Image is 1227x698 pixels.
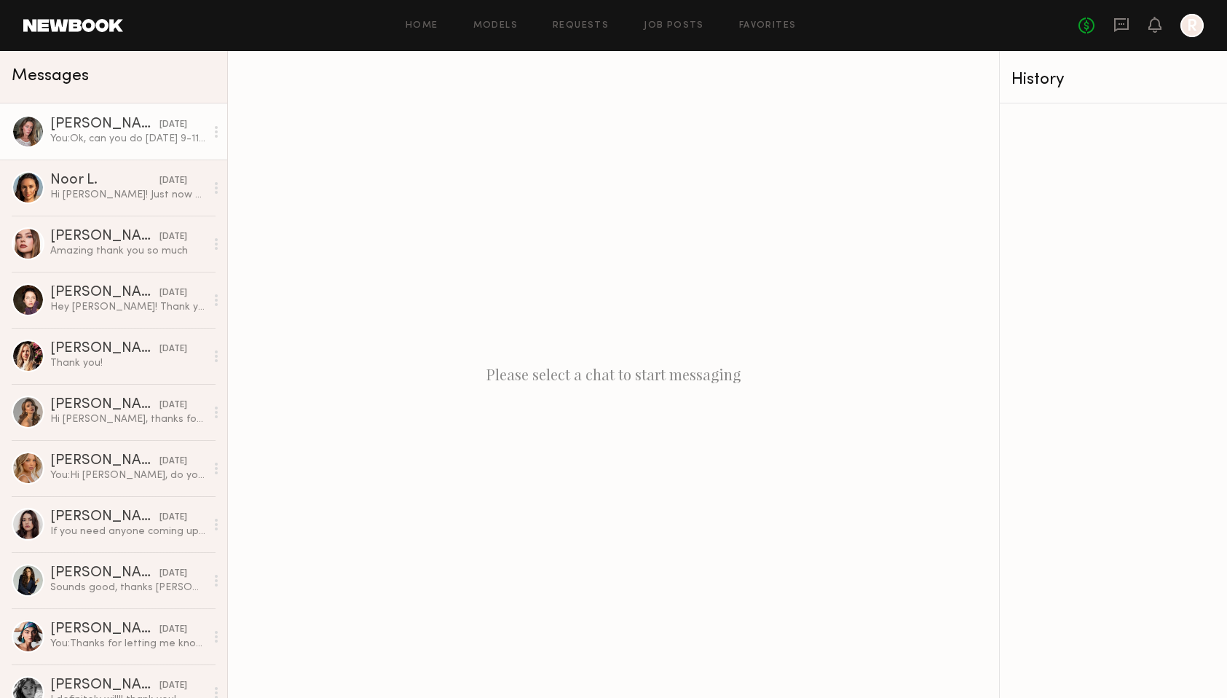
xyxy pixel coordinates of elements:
[50,230,159,244] div: [PERSON_NAME]
[159,511,187,525] div: [DATE]
[50,622,159,637] div: [PERSON_NAME]
[406,21,438,31] a: Home
[50,637,205,651] div: You: Thanks for letting me know, will defintely contact you in the future.
[159,118,187,132] div: [DATE]
[553,21,609,31] a: Requests
[12,68,89,85] span: Messages
[50,244,205,258] div: Amazing thank you so much
[50,454,159,468] div: [PERSON_NAME]
[1011,71,1215,88] div: History
[50,173,159,188] div: Noor L.
[50,566,159,581] div: [PERSON_NAME]
[50,188,205,202] div: Hi [PERSON_NAME]! Just now seeing this for some reason! Apologies for the delay. I’d love to work...
[739,21,797,31] a: Favorites
[50,356,205,370] div: Thank you!
[473,21,518,31] a: Models
[50,132,205,146] div: You: Ok, can you do [DATE] 9-11ish?
[159,174,187,188] div: [DATE]
[159,623,187,637] div: [DATE]
[159,342,187,356] div: [DATE]
[50,525,205,538] div: If you need anyone coming up I’m free these next few weeks! Any days really
[50,398,159,412] div: [PERSON_NAME]
[159,567,187,581] div: [DATE]
[50,412,205,426] div: Hi [PERSON_NAME], thanks for reaching out! I’m available — could you please let me know what time...
[50,300,205,314] div: Hey [PERSON_NAME]! Thank you for reaching out, I’m interested! How long would the shoot be? And w...
[159,286,187,300] div: [DATE]
[228,51,999,698] div: Please select a chat to start messaging
[644,21,704,31] a: Job Posts
[159,455,187,468] div: [DATE]
[50,286,159,300] div: [PERSON_NAME]
[1180,14,1204,37] a: R
[159,679,187,693] div: [DATE]
[159,399,187,412] div: [DATE]
[50,468,205,482] div: You: Hi [PERSON_NAME], do you have any 3 hour availability [DATE] or [DATE] for a indoor boutique...
[50,117,159,132] div: [PERSON_NAME]
[50,678,159,693] div: [PERSON_NAME]
[159,230,187,244] div: [DATE]
[50,510,159,525] div: [PERSON_NAME]
[50,342,159,356] div: [PERSON_NAME]
[50,581,205,595] div: Sounds good, thanks [PERSON_NAME]! See you at 11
